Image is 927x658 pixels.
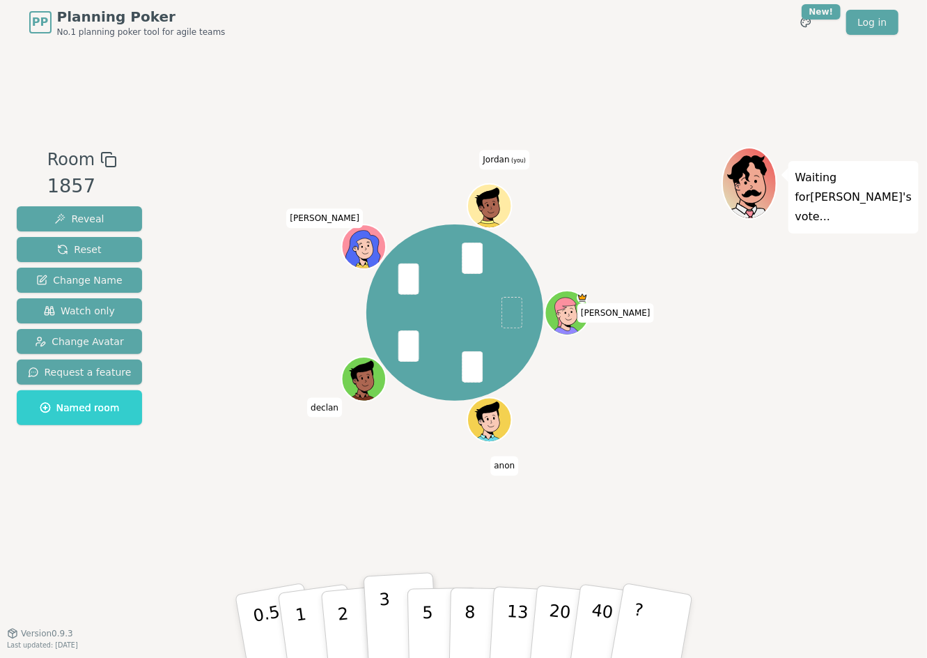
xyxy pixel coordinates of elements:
div: New! [802,4,841,20]
span: Room [47,147,95,172]
span: Click to change your name [307,397,342,417]
button: Reveal [17,206,143,231]
span: (you) [510,158,527,164]
span: Planning Poker [57,7,226,26]
p: Waiting for [PERSON_NAME] 's vote... [795,168,912,227]
button: Watch only [17,298,143,323]
span: Reveal [54,212,104,226]
span: Click to change your name [490,456,518,475]
button: Named room [17,390,143,425]
button: Change Name [17,268,143,293]
span: Request a feature [28,365,132,379]
span: Change Name [36,273,122,287]
span: Click to change your name [480,150,530,169]
button: New! [793,10,818,35]
span: Version 0.9.3 [21,628,73,639]
button: Request a feature [17,360,143,385]
button: Click to change your avatar [469,185,511,227]
span: Rob is the host [577,292,588,303]
a: PPPlanning PokerNo.1 planning poker tool for agile teams [29,7,226,38]
span: No.1 planning poker tool for agile teams [57,26,226,38]
span: Click to change your name [577,303,654,323]
a: Log in [846,10,898,35]
button: Reset [17,237,143,262]
button: Version0.9.3 [7,628,73,639]
span: Click to change your name [286,208,363,228]
span: Change Avatar [35,335,124,349]
span: Named room [40,401,120,415]
span: PP [32,14,48,31]
div: 1857 [47,172,117,201]
span: Watch only [44,304,115,318]
span: Last updated: [DATE] [7,641,78,649]
button: Change Avatar [17,329,143,354]
span: Reset [57,243,101,257]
